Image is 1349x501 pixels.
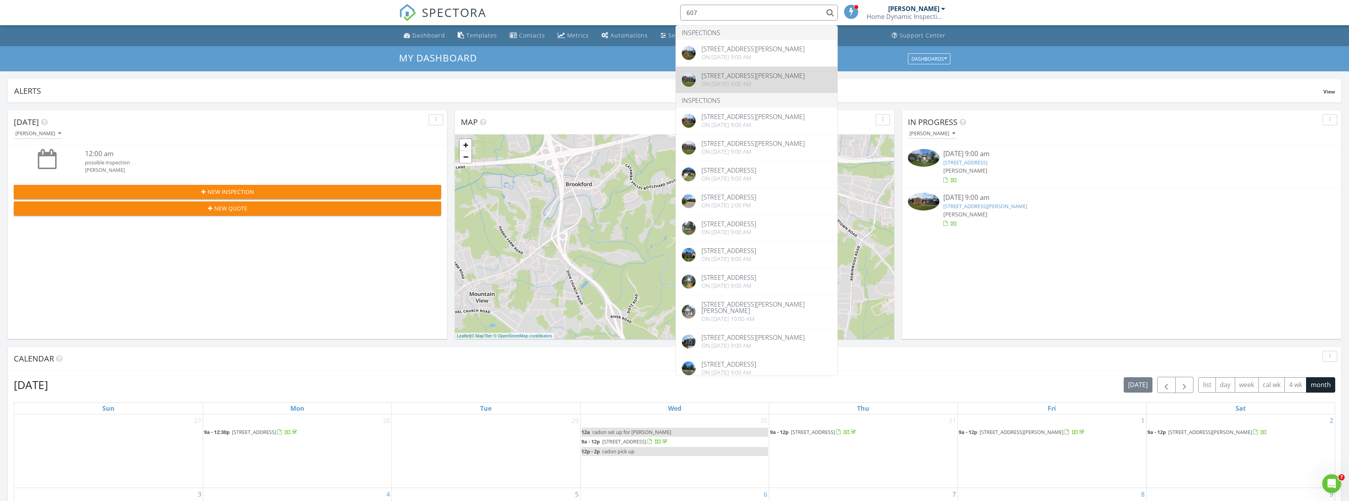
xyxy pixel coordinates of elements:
[682,114,696,128] img: 9345247%2Fcover_photos%2F8r9BNLVlfI347DCMOlSM%2Foriginal.jpg
[567,32,589,39] div: Metrics
[1147,428,1166,436] span: 9a - 12p
[422,4,486,20] span: SPECTORA
[1234,403,1247,414] a: Saturday
[682,194,696,208] img: streetview
[951,488,957,501] a: Go to August 7, 2025
[701,229,756,235] div: On [DATE] 9:00 am
[701,122,805,128] div: On [DATE] 9:00 am
[676,26,837,40] li: Inspections
[701,140,805,147] div: [STREET_ADDRESS][PERSON_NAME]
[519,32,545,39] div: Contacts
[1157,377,1176,393] button: Previous month
[682,168,696,181] img: 6836150%2Fcover_photos%2FoSZGvqMzqMUMXkAdPPbN%2Foriginal.6836150-1719419100657
[507,28,548,43] a: Contacts
[203,414,392,488] td: Go to July 28, 2025
[581,448,600,455] span: 12p - 2p
[14,201,441,216] button: New Quote
[610,32,648,39] div: Automations
[770,428,857,436] a: 9a - 12p [STREET_ADDRESS]
[193,414,203,427] a: Go to July 27, 2025
[1168,428,1252,436] span: [STREET_ADDRESS][PERSON_NAME]
[701,81,805,87] div: On [DATE] 9:00 am
[204,428,391,437] a: 9a - 12:30p [STREET_ADDRESS]
[457,333,470,338] a: Leaflet
[676,93,837,108] li: Inspections
[682,335,696,348] img: 9163162%2Fcover_photos%2FTwvdAJct29LHEPTEOeSZ%2Foriginal.jpg
[602,448,635,455] span: radon pick up
[461,117,478,127] span: Map
[943,167,987,174] span: [PERSON_NAME]
[555,28,592,43] a: Metrics
[581,428,590,436] span: 12a
[943,159,987,166] a: [STREET_ADDRESS]
[980,428,1063,436] span: [STREET_ADDRESS][PERSON_NAME]
[1198,377,1216,393] button: list
[1258,377,1285,393] button: cal wk
[204,428,299,436] a: 9a - 12:30p [STREET_ADDRESS]
[1139,488,1146,501] a: Go to August 8, 2025
[701,175,756,182] div: On [DATE] 9:00 am
[855,403,871,414] a: Thursday
[770,428,957,437] a: 9a - 12p [STREET_ADDRESS]
[682,73,696,87] img: 9146610%2Fcover_photos%2FZg2c0ZAhNih97jwWv2xs%2Foriginal.jpg
[573,488,580,501] a: Go to August 5, 2025
[1322,474,1341,493] iframe: Intercom live chat
[1147,428,1267,436] a: 9a - 12p [STREET_ADDRESS][PERSON_NAME]
[682,305,696,318] img: 9171970%2Fcover_photos%2FjqRhUaArzIXxe3ORfeo2%2Foriginal.jpg
[232,428,276,436] span: [STREET_ADDRESS]
[909,131,955,136] div: [PERSON_NAME]
[701,167,756,173] div: [STREET_ADDRESS]
[701,283,756,289] div: On [DATE] 9:00 am
[701,73,805,79] div: [STREET_ADDRESS][PERSON_NAME]
[701,316,831,322] div: On [DATE] 10:00 am
[701,54,805,60] div: On [DATE] 9:00 am
[204,428,230,436] span: 9a - 12:30p
[701,46,805,52] div: [STREET_ADDRESS][PERSON_NAME]
[908,117,957,127] span: In Progress
[15,131,61,136] div: [PERSON_NAME]
[14,129,63,139] button: [PERSON_NAME]
[682,141,696,155] img: 9146610%2Fcover_photos%2FZg2c0ZAhNih97jwWv2xs%2Foriginal.jpg
[947,414,957,427] a: Go to July 31, 2025
[682,221,696,235] img: 9308506%2Fcover_photos%2FSfRTU9MWRIOxgLDSmibT%2Foriginal.jpg
[14,353,54,364] span: Calendar
[908,149,1335,184] a: [DATE] 9:00 am [STREET_ADDRESS] [PERSON_NAME]
[943,193,1299,203] div: [DATE] 9:00 am
[791,428,835,436] span: [STREET_ADDRESS]
[460,139,471,151] a: Zoom in
[214,204,247,212] span: New Quote
[1147,428,1334,437] a: 9a - 12p [STREET_ADDRESS][PERSON_NAME]
[701,114,805,120] div: [STREET_ADDRESS][PERSON_NAME]
[957,414,1146,488] td: Go to August 1, 2025
[908,53,950,64] button: Dashboards
[1046,403,1058,414] a: Friday
[1338,474,1345,481] span: 7
[701,256,756,262] div: On [DATE] 9:00 am
[1146,414,1335,488] td: Go to August 2, 2025
[1306,377,1335,393] button: month
[701,149,805,155] div: On [DATE] 9:00 am
[1124,377,1152,393] button: [DATE]
[460,151,471,163] a: Zoom out
[85,149,406,159] div: 12:00 am
[668,32,692,39] div: Settings
[908,149,939,167] img: 9289134%2Fcover_photos%2FQSrmGb09gZQ7D9rdEE2t%2Fsmall.jpg
[580,414,769,488] td: Go to July 30, 2025
[455,28,500,43] a: Templates
[701,248,756,254] div: [STREET_ADDRESS]
[908,129,957,139] button: [PERSON_NAME]
[392,414,580,488] td: Go to July 29, 2025
[14,86,1323,96] div: Alerts
[762,488,769,501] a: Go to August 6, 2025
[399,11,486,27] a: SPECTORA
[1328,414,1335,427] a: Go to August 2, 2025
[943,210,987,218] span: [PERSON_NAME]
[1284,377,1306,393] button: 4 wk
[101,403,116,414] a: Sunday
[1328,488,1335,501] a: Go to August 9, 2025
[581,438,669,445] a: 9a - 12p [STREET_ADDRESS]
[401,28,448,43] a: Dashboard
[959,428,1086,436] a: 9a - 12p [STREET_ADDRESS][PERSON_NAME]
[570,414,580,427] a: Go to July 29, 2025
[701,301,831,314] div: [STREET_ADDRESS][PERSON_NAME][PERSON_NAME]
